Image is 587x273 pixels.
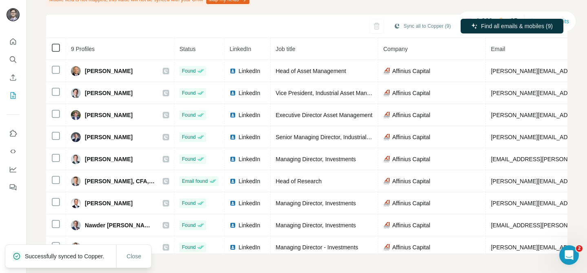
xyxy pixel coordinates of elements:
[85,67,132,75] span: [PERSON_NAME]
[491,46,505,52] span: Email
[85,243,132,251] span: [PERSON_NAME]
[71,46,95,52] span: 9 Profiles
[7,126,20,141] button: Use Surfe on LinkedIn
[230,200,236,206] img: LinkedIn logo
[510,16,518,26] p: 95
[383,178,390,184] img: company-logo
[238,133,260,141] span: LinkedIn
[182,133,196,141] span: Found
[7,162,20,177] button: Dashboard
[230,178,236,184] img: LinkedIn logo
[238,155,260,163] span: LinkedIn
[276,178,322,184] span: Head of Research
[383,222,390,229] img: company-logo
[481,22,553,30] span: Find all emails & mobiles (9)
[85,133,132,141] span: [PERSON_NAME]
[85,111,132,119] span: [PERSON_NAME]
[230,222,236,229] img: LinkedIn logo
[182,155,196,163] span: Found
[392,199,430,207] span: Affinius Capital
[392,89,430,97] span: Affinius Capital
[182,244,196,251] span: Found
[7,180,20,195] button: Feedback
[85,155,132,163] span: [PERSON_NAME]
[182,200,196,207] span: Found
[531,16,569,27] button: Buy credits
[276,200,356,206] span: Managing Director, Investments
[383,46,408,52] span: Company
[71,176,81,186] img: Avatar
[71,132,81,142] img: Avatar
[392,243,430,251] span: Affinius Capital
[71,220,81,230] img: Avatar
[25,252,111,260] p: Successfully synced to Copper.
[7,34,20,49] button: Quick start
[383,200,390,206] img: company-logo
[383,156,390,162] img: company-logo
[182,111,196,119] span: Found
[276,134,424,140] span: Senior Managing Director, Industrial Portfolio Management
[127,252,141,260] span: Close
[392,111,430,119] span: Affinius Capital
[238,111,260,119] span: LinkedIn
[276,90,389,96] span: Vice President, Industrial Asset Management
[230,156,236,162] img: LinkedIn logo
[182,178,207,185] span: Email found
[392,67,430,75] span: Affinius Capital
[238,177,260,185] span: LinkedIn
[71,198,81,208] img: Avatar
[7,144,20,159] button: Use Surfe API
[576,245,583,252] span: 2
[238,89,260,97] span: LinkedIn
[182,89,196,97] span: Found
[461,19,563,33] button: Find all emails & mobiles (9)
[85,89,132,97] span: [PERSON_NAME]
[238,221,260,229] span: LinkedIn
[85,199,132,207] span: [PERSON_NAME]
[7,88,20,103] button: My lists
[182,222,196,229] span: Found
[71,88,81,98] img: Avatar
[182,67,196,75] span: Found
[238,243,260,251] span: LinkedIn
[276,244,358,251] span: Managing Director - Investments
[276,68,346,74] span: Head of Asset Management
[383,244,390,251] img: company-logo
[121,249,147,264] button: Close
[230,46,251,52] span: LinkedIn
[383,90,390,96] img: company-logo
[392,155,430,163] span: Affinius Capital
[230,244,236,251] img: LinkedIn logo
[71,66,81,76] img: Avatar
[230,134,236,140] img: LinkedIn logo
[276,112,372,118] span: Executive Director Asset Management
[238,199,260,207] span: LinkedIn
[392,133,430,141] span: Affinius Capital
[383,68,390,74] img: company-logo
[230,112,236,118] img: LinkedIn logo
[383,134,390,140] img: company-logo
[71,242,81,252] img: Avatar
[71,154,81,164] img: Avatar
[388,20,457,32] button: Sync all to Copper (9)
[7,70,20,85] button: Enrich CSV
[71,110,81,120] img: Avatar
[392,177,430,185] span: Affinius Capital
[276,222,356,229] span: Managing Director, Investments
[7,52,20,67] button: Search
[238,67,260,75] span: LinkedIn
[276,156,356,162] span: Managing Director, Investments
[179,46,196,52] span: Status
[230,68,236,74] img: LinkedIn logo
[230,90,236,96] img: LinkedIn logo
[383,112,390,118] img: company-logo
[392,221,430,229] span: Affinius Capital
[85,221,154,229] span: Nawder [PERSON_NAME]
[476,16,492,26] p: 1,260
[559,245,579,265] iframe: Intercom live chat
[7,8,20,21] img: Avatar
[85,177,154,185] span: [PERSON_NAME], CFA, CAIA
[276,46,295,52] span: Job title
